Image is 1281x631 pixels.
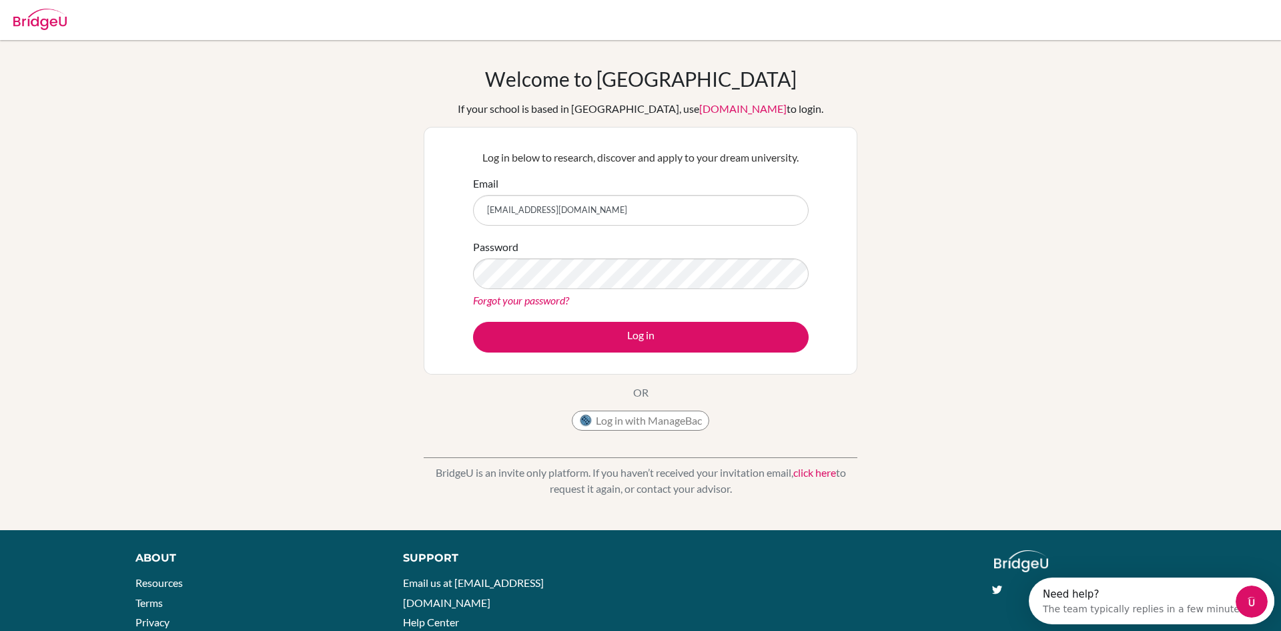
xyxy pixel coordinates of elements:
button: Log in [473,322,809,353]
button: Log in with ManageBac [572,411,709,431]
img: logo_white@2x-f4f0deed5e89b7ecb1c2cc34c3e3d731f90f0f143d5ea2071677605dd97b5244.png [994,550,1048,572]
div: Open Intercom Messenger [5,5,258,42]
img: Bridge-U [13,9,67,30]
div: Need help? [14,11,219,22]
a: Resources [135,576,183,589]
div: If your school is based in [GEOGRAPHIC_DATA], use to login. [458,101,823,117]
label: Email [473,176,498,192]
a: Forgot your password? [473,294,569,306]
p: BridgeU is an invite only platform. If you haven’t received your invitation email, to request it ... [424,465,857,497]
a: [DOMAIN_NAME] [699,102,787,115]
iframe: Intercom live chat [1236,586,1268,618]
p: Log in below to research, discover and apply to your dream university. [473,150,809,166]
div: The team typically replies in a few minutes. [14,22,219,36]
a: Privacy [135,616,169,628]
a: Help Center [403,616,459,628]
label: Password [473,239,518,255]
div: Support [403,550,625,566]
h1: Welcome to [GEOGRAPHIC_DATA] [485,67,797,91]
a: Terms [135,596,163,609]
a: Email us at [EMAIL_ADDRESS][DOMAIN_NAME] [403,576,544,609]
p: OR [633,385,649,401]
div: About [135,550,373,566]
a: click here [793,466,836,479]
iframe: Intercom live chat discovery launcher [1029,578,1274,624]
